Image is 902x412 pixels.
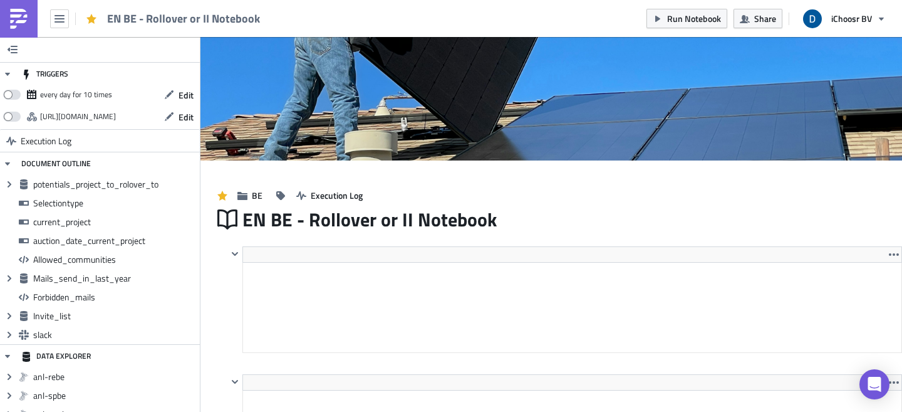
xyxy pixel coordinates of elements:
div: TRIGGERS [21,63,68,85]
span: current_project [33,216,197,228]
button: Add Block below [565,356,580,371]
span: BE [252,189,262,202]
span: potentials_project_to_rolover_to [33,179,197,190]
span: EN BE - Rollover or II Notebook [242,208,498,231]
span: EN BE - Rollover or II Notebook [107,11,261,26]
span: Invite_list [33,310,197,322]
button: BE [231,186,269,205]
span: anl-spbe [33,390,197,401]
span: Selectiontype [33,198,197,209]
iframe: Rich Text Area [243,263,901,352]
span: Cover Image [291,132,338,145]
button: Edit [158,107,200,127]
span: Forbidden_mails [33,292,197,303]
span: Edit [179,110,194,124]
button: Share [734,9,782,28]
span: Share [754,12,776,25]
span: slack [33,329,197,341]
button: Run Notebook [646,9,727,28]
button: iChoosr BV [796,5,893,33]
div: Open Intercom Messenger [859,369,889,399]
button: Hide content [227,374,242,389]
button: Edit [158,85,200,105]
span: Mails_send_in_last_year [33,273,197,284]
span: auction_date_current_project [33,235,197,246]
span: Execution Log [21,130,71,152]
div: DOCUMENT OUTLINE [21,152,91,175]
span: Allowed_communities [33,254,197,265]
div: every day for 10 times [40,85,112,104]
span: Execution Log [311,189,363,202]
span: anl-rebe [33,371,197,383]
img: Avatar [802,8,823,29]
button: Hide content [227,246,242,261]
div: https://pushmetrics.io/api/v1/report/RelZ4MwrQW/webhook?token=00200d1573ec4466988a2d47097b9333 [40,107,116,126]
button: Execution Log [290,186,369,205]
div: DATA EXPLORER [21,345,91,367]
span: iChoosr BV [831,12,872,25]
span: Run Notebook [667,12,721,25]
span: Edit [179,88,194,102]
img: PushMetrics [9,9,29,29]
